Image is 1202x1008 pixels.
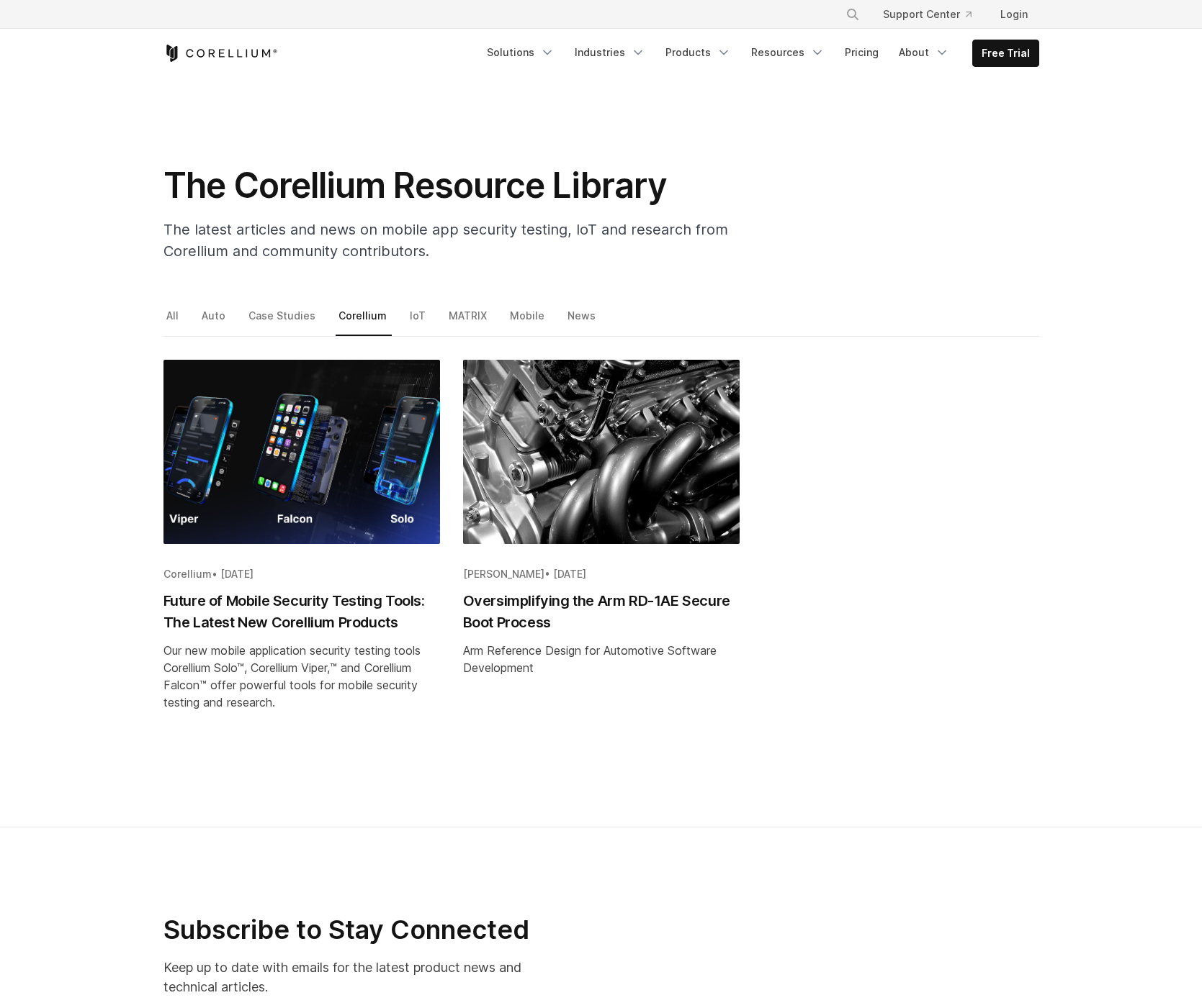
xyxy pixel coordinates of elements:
[828,1,1039,27] div: Navigation Menu
[973,40,1039,66] a: Free Trial
[163,642,440,711] div: Our new mobile application security testing tools Corellium Solo™, Corellium Viper,™ and Corelliu...
[246,306,320,336] a: Case Studies
[163,45,278,62] a: Corellium Home
[163,958,532,996] p: Keep up to date with emails for the latest product news and technical articles.
[163,568,212,580] span: Corellium
[657,40,740,65] a: Products
[507,306,550,336] a: Mobile
[890,40,958,65] a: About
[163,360,440,757] a: Blog post summary: Future of Mobile Security Testing Tools: The Latest New Corellium Products
[446,306,492,336] a: MATRIX
[163,590,440,633] h2: Future of Mobile Security Testing Tools: The Latest New Corellium Products
[463,360,740,757] a: Blog post summary: Oversimplifying the Arm RD-1AE Secure Boot Process
[478,40,563,65] a: Solutions
[840,1,866,27] button: Search
[163,914,532,946] h2: Subscribe to Stay Connected
[989,1,1039,27] a: Login
[163,306,184,336] a: All
[463,568,544,580] span: [PERSON_NAME]
[163,221,728,260] span: The latest articles and news on mobile app security testing, IoT and research from Corellium and ...
[336,306,392,336] a: Corellium
[566,40,654,65] a: Industries
[463,590,740,633] h2: Oversimplifying the Arm RD-1AE Secure Boot Process
[743,40,833,65] a: Resources
[463,567,740,581] div: •
[871,1,983,27] a: Support Center
[478,40,1039,67] div: Navigation Menu
[407,306,431,336] a: IoT
[463,360,740,544] img: Oversimplifying the Arm RD-1AE Secure Boot Process
[565,306,601,336] a: News
[836,40,887,65] a: Pricing
[163,164,740,207] h1: The Corellium Resource Library
[163,360,440,544] img: Future of Mobile Security Testing Tools: The Latest New Corellium Products
[463,642,740,676] div: Arm Reference Design for Automotive Software Development
[553,568,586,580] span: [DATE]
[220,568,254,580] span: [DATE]
[199,306,230,336] a: Auto
[163,567,440,581] div: •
